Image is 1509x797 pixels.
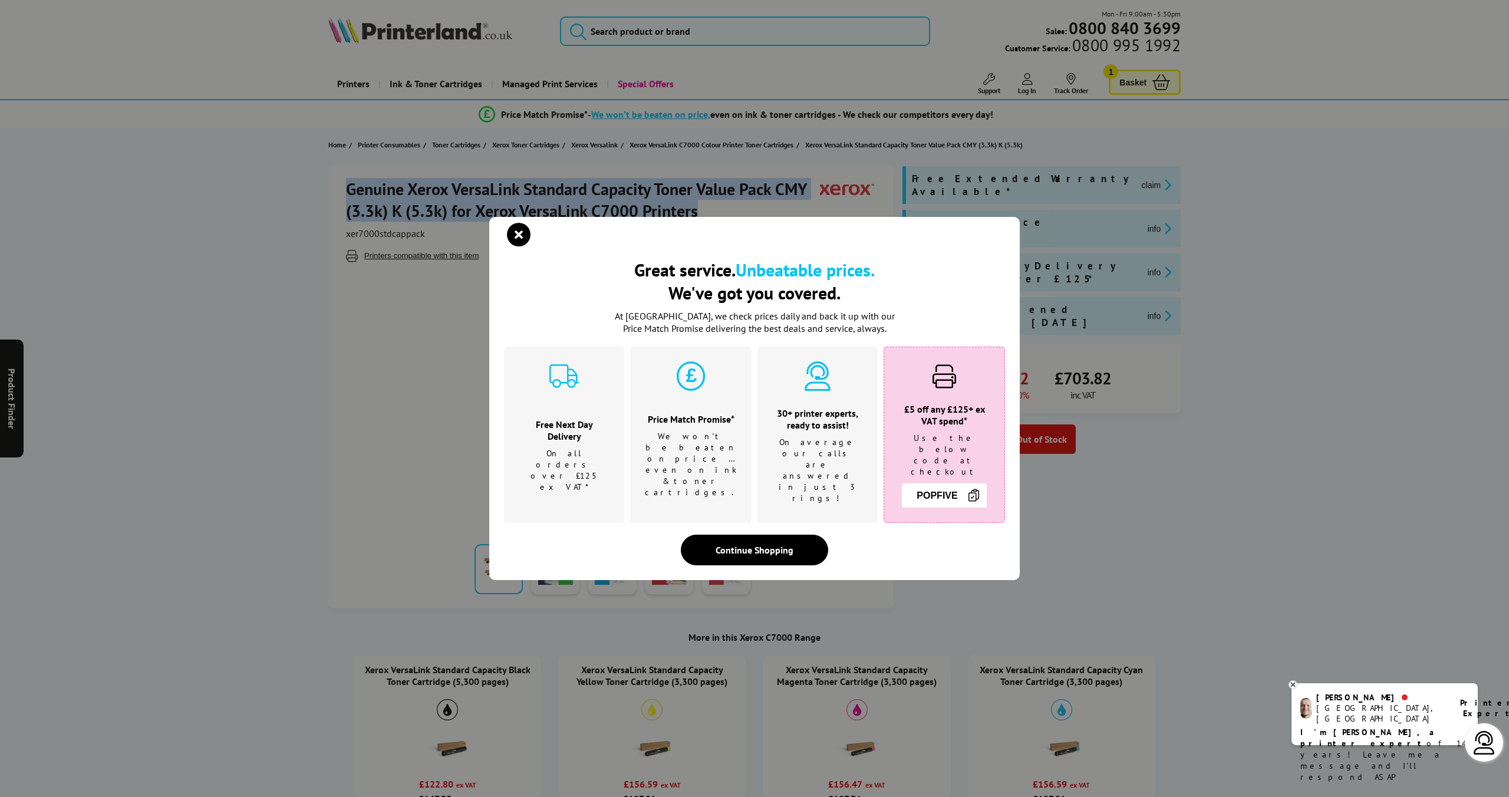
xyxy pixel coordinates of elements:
[1316,703,1445,724] div: [GEOGRAPHIC_DATA], [GEOGRAPHIC_DATA]
[967,488,981,502] img: Copy Icon
[676,361,706,391] img: price-promise-cyan.svg
[645,431,737,498] p: We won't be beaten on price …even on ink & toner cartridges.
[519,448,609,493] p: On all orders over £125 ex VAT*
[803,361,832,391] img: expert-cyan.svg
[736,258,875,281] b: Unbeatable prices.
[510,226,528,243] button: close modal
[1300,727,1438,749] b: I'm [PERSON_NAME], a printer expert
[519,419,609,442] h3: Free Next Day Delivery
[607,310,902,335] p: At [GEOGRAPHIC_DATA], we check prices daily and back it up with our Price Match Promise deliverin...
[772,437,863,504] p: On average our calls are answered in just 3 rings!
[772,407,863,431] h3: 30+ printer experts, ready to assist!
[645,413,737,425] h3: Price Match Promise*
[1316,692,1445,703] div: [PERSON_NAME]
[899,403,990,427] h3: £5 off any £125+ ex VAT spend*
[1300,727,1469,783] p: of 14 years! Leave me a message and I'll respond ASAP
[1472,731,1496,755] img: user-headset-light.svg
[549,361,579,391] img: delivery-cyan.svg
[1300,698,1312,719] img: ashley-livechat.png
[504,258,1005,304] h2: Great service. We've got you covered.
[681,535,828,565] div: Continue Shopping
[899,433,990,477] p: Use the below code at checkout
